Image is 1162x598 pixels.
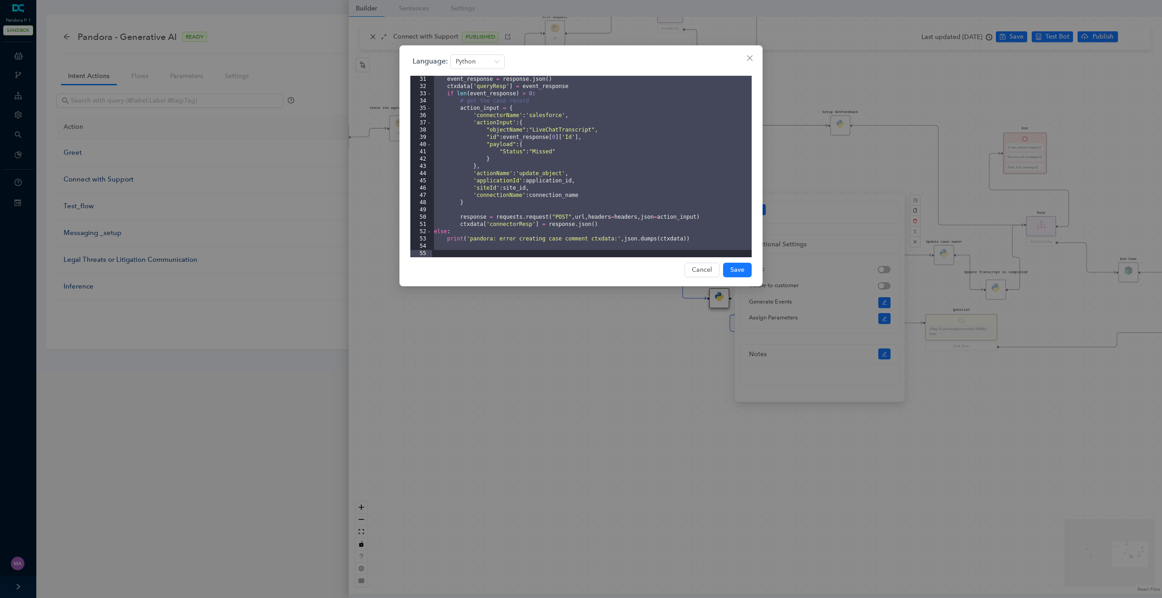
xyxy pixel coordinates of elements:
div: 51 [410,221,432,228]
div: 34 [410,98,432,105]
div: 52 [410,228,432,235]
div: 50 [410,214,432,221]
span: Save [730,265,744,275]
div: 41 [410,148,432,156]
div: 35 [410,105,432,112]
div: 48 [410,199,432,206]
div: 33 [410,90,432,98]
span: Python [456,55,499,69]
div: 36 [410,112,432,119]
div: 32 [410,83,432,90]
button: Save [723,263,752,277]
div: 37 [410,119,432,127]
div: 31 [410,76,432,83]
div: 42 [410,156,432,163]
div: 49 [410,206,432,214]
div: 43 [410,163,432,170]
div: 38 [410,127,432,134]
h6: Language: [410,54,450,68]
div: 39 [410,134,432,141]
button: Close [743,51,757,65]
div: 45 [410,177,432,185]
div: 54 [410,243,432,250]
span: close [746,54,753,62]
div: 44 [410,170,432,177]
button: Cancel [684,263,719,277]
div: 53 [410,235,432,243]
div: 40 [410,141,432,148]
div: 47 [410,192,432,199]
div: 55 [410,250,432,257]
span: Cancel [692,265,712,275]
div: 46 [410,185,432,192]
